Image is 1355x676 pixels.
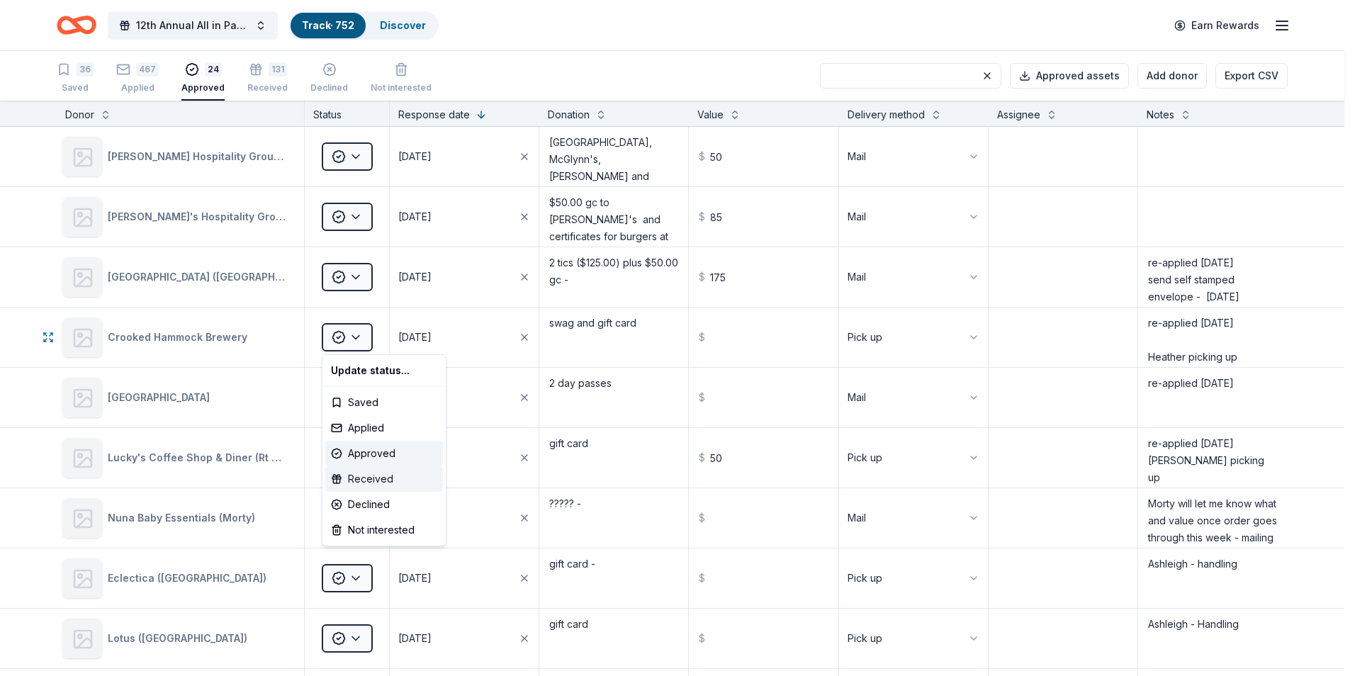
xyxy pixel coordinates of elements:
div: Approved [325,441,443,466]
div: Declined [325,492,443,517]
div: Received [325,466,443,492]
div: Update status... [325,358,443,383]
div: Not interested [325,517,443,543]
div: Saved [325,390,443,415]
div: Applied [325,415,443,441]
